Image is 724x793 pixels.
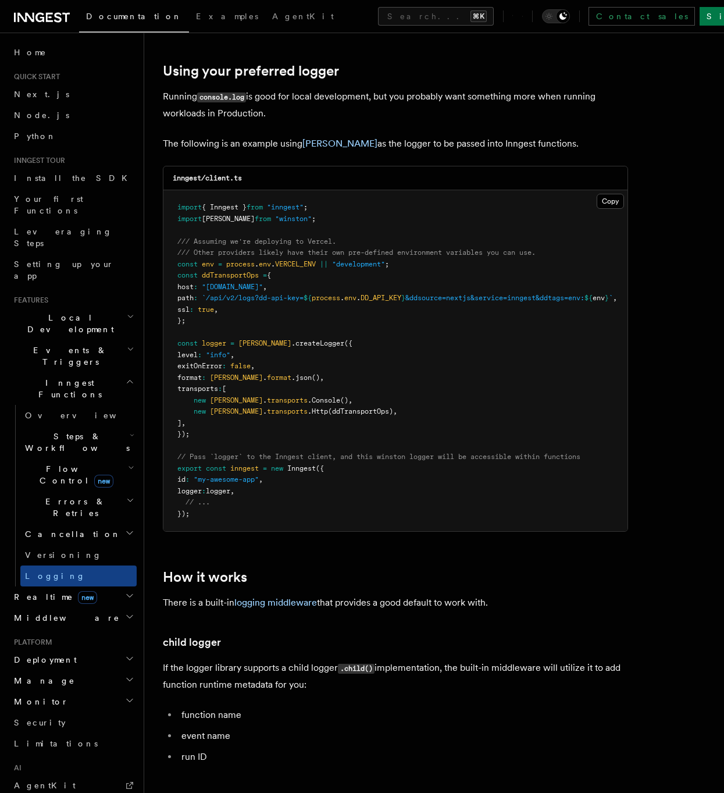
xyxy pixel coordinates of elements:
span: ` [609,294,613,302]
a: Logging [20,566,137,586]
button: Flow Controlnew [20,458,137,491]
span: Errors & Retries [20,496,126,519]
span: Local Development [9,312,127,335]
span: } [605,294,609,302]
span: host [177,283,194,291]
code: console.log [197,93,246,102]
span: // Pass `logger` to the Inngest client, and this winston logger will be accessible within functions [177,453,580,461]
span: , [348,396,352,404]
span: Home [14,47,47,58]
span: : [218,385,222,393]
a: Leveraging Steps [9,221,137,254]
span: Logging [25,571,85,581]
span: Versioning [25,550,102,560]
span: process [312,294,340,302]
span: transports [267,407,308,415]
span: AgentKit [272,12,334,21]
span: exitOnError [177,362,222,370]
span: [PERSON_NAME] [210,407,263,415]
span: . [340,294,344,302]
span: env [344,294,356,302]
span: Inngest Functions [9,377,126,400]
p: There is a built-in that provides a good default to work with. [163,595,628,611]
span: import [177,203,202,211]
a: Python [9,126,137,147]
span: Manage [9,675,75,687]
a: Overview [20,405,137,426]
div: Inngest Functions [9,405,137,586]
a: Contact sales [589,7,695,26]
span: true [198,305,214,314]
span: . [271,260,275,268]
span: false [230,362,251,370]
span: Security [14,718,66,727]
span: [PERSON_NAME] [210,396,263,404]
span: "development" [332,260,385,268]
span: , [230,487,234,495]
a: Node.js [9,105,137,126]
span: . [263,407,267,415]
span: ] [177,419,181,427]
span: = [263,271,267,279]
span: ({ [316,464,324,472]
span: format [267,374,291,382]
span: , [181,419,186,427]
span: Deployment [9,654,77,666]
span: &ddsource=nextjs&service=inngest&ddtags=env: [405,294,584,302]
span: .Http [308,407,328,415]
button: Deployment [9,649,137,670]
button: Manage [9,670,137,691]
button: Inngest Functions [9,372,137,405]
span: "[DOMAIN_NAME]" [202,283,263,291]
a: Documentation [79,3,189,33]
kbd: ⌘K [470,10,487,22]
span: ${ [584,294,593,302]
span: const [206,464,226,472]
span: ({ [344,339,352,347]
span: [PERSON_NAME] [238,339,291,347]
span: }); [177,430,190,438]
span: [PERSON_NAME] [202,215,255,223]
span: = [230,339,234,347]
p: If the logger library supports a child logger implementation, the built-in middleware will utiliz... [163,660,628,693]
span: env [259,260,271,268]
button: Cancellation [20,524,137,545]
span: = [263,464,267,472]
span: [PERSON_NAME] [210,374,263,382]
span: AgentKit [14,781,76,790]
span: new [194,396,206,404]
span: , [320,374,324,382]
span: level [177,351,198,359]
code: .child() [338,664,375,674]
span: const [177,260,198,268]
button: Middleware [9,607,137,628]
p: The following is an example using as the logger to be passed into Inngest functions. [163,136,628,152]
span: || [320,260,328,268]
span: ; [312,215,316,223]
span: : [222,362,226,370]
span: , [263,283,267,291]
span: : [194,283,198,291]
a: Setting up your app [9,254,137,286]
a: Security [9,712,137,733]
li: event name [178,728,628,744]
button: Toggle dark mode [542,9,570,23]
span: [ [222,385,226,393]
span: env [202,260,214,268]
span: { [267,271,271,279]
a: Your first Functions [9,189,137,221]
li: function name [178,707,628,723]
span: /// Other providers likely have their own pre-defined environment variables you can use. [177,248,536,257]
span: AI [9,763,22,773]
span: Leveraging Steps [14,227,112,248]
span: Monitor [9,696,69,707]
span: ${ [304,294,312,302]
a: child logger [163,634,221,650]
span: : [202,487,206,495]
span: , [259,475,263,483]
span: "my-awesome-app" [194,475,259,483]
span: new [78,591,97,604]
button: Events & Triggers [9,340,137,372]
span: }; [177,317,186,325]
span: Quick start [9,72,60,81]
